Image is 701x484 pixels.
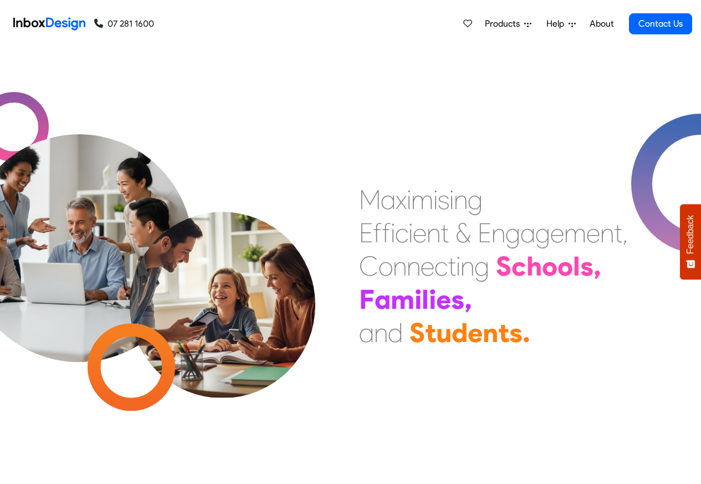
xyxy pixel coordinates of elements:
div: o [557,249,573,283]
div: , [593,249,601,283]
a: 07 281 1600 [94,17,154,30]
div: s [451,283,464,316]
div: n [427,216,441,249]
div: o [378,249,393,283]
div: g [474,249,489,283]
div: c [434,249,448,283]
div: n [374,316,388,349]
div: i [408,216,413,249]
img: parents_with_child.png [106,166,339,398]
div: , [464,283,472,316]
div: C [359,249,378,283]
div: e [436,283,451,316]
div: e [468,316,483,349]
div: S [496,249,511,283]
div: e [550,216,564,249]
div: i [391,216,395,249]
div: t [614,216,622,249]
div: i [449,183,454,216]
div: m [411,183,433,216]
div: f [373,216,382,249]
div: x [396,183,407,216]
div: g [468,183,483,216]
a: Contact Us [629,13,692,34]
div: a [359,316,374,349]
div: F [359,283,375,316]
div: f [382,216,391,249]
div: e [586,216,600,249]
div: a [375,283,391,316]
div: e [421,249,434,283]
div: & [456,216,471,249]
span: Help [546,17,569,30]
div: g [535,216,550,249]
div: n [393,249,407,283]
div: t [498,316,509,349]
div: e [413,216,427,249]
div: E [359,216,373,249]
div: l [573,249,580,283]
div: S [410,316,425,349]
div: i [415,283,422,316]
div: s [438,183,449,216]
div: M [359,183,381,216]
a: Help [542,13,580,35]
div: i [456,249,460,283]
div: m [391,283,415,316]
div: a [381,183,396,216]
div: o [542,249,557,283]
a: Products [480,13,536,35]
div: n [492,216,505,249]
div: c [511,249,526,283]
div: m [564,216,586,249]
div: i [429,283,436,316]
div: n [460,249,474,283]
div: n [483,316,498,349]
button: Feedback - Show survey [680,204,701,279]
div: , [622,216,628,249]
div: h [526,249,542,283]
span: Products [485,17,524,30]
div: n [600,216,614,249]
div: n [407,249,421,283]
div: t [441,216,449,249]
div: i [433,183,438,216]
div: s [509,316,523,349]
div: t [425,316,436,349]
div: t [448,249,456,283]
div: g [505,216,520,249]
div: d [452,316,468,349]
a: About [586,13,617,35]
div: d [388,316,403,349]
div: . [523,316,530,349]
div: i [407,183,411,216]
div: c [395,216,408,249]
div: u [436,316,452,349]
div: l [422,283,429,316]
span: Feedback [685,215,695,254]
div: a [520,216,535,249]
div: E [478,216,492,249]
div: n [454,183,468,216]
div: s [580,249,593,283]
div: Maximising Efficient & Engagement, Connecting Schools, Families, and Students. [359,183,628,349]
